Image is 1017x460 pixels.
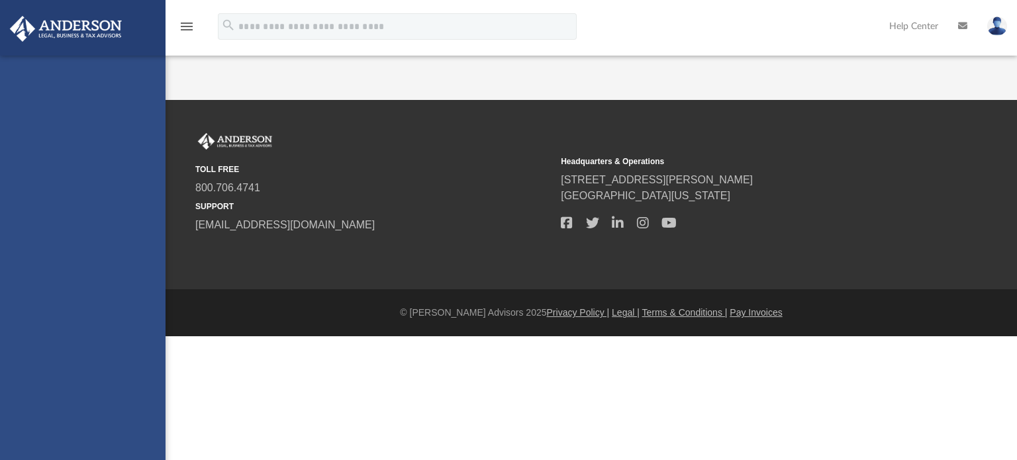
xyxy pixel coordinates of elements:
small: TOLL FREE [195,163,552,175]
a: 800.706.4741 [195,182,260,193]
small: Headquarters & Operations [561,156,917,167]
img: User Pic [987,17,1007,36]
small: SUPPORT [195,201,552,212]
a: Legal | [612,307,640,318]
img: Anderson Advisors Platinum Portal [6,16,126,42]
i: search [221,18,236,32]
a: [STREET_ADDRESS][PERSON_NAME] [561,174,753,185]
img: Anderson Advisors Platinum Portal [195,133,275,150]
a: Privacy Policy | [547,307,610,318]
a: menu [179,25,195,34]
a: Terms & Conditions | [642,307,728,318]
a: Pay Invoices [730,307,782,318]
a: [EMAIL_ADDRESS][DOMAIN_NAME] [195,219,375,230]
a: [GEOGRAPHIC_DATA][US_STATE] [561,190,730,201]
div: © [PERSON_NAME] Advisors 2025 [166,306,1017,320]
i: menu [179,19,195,34]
